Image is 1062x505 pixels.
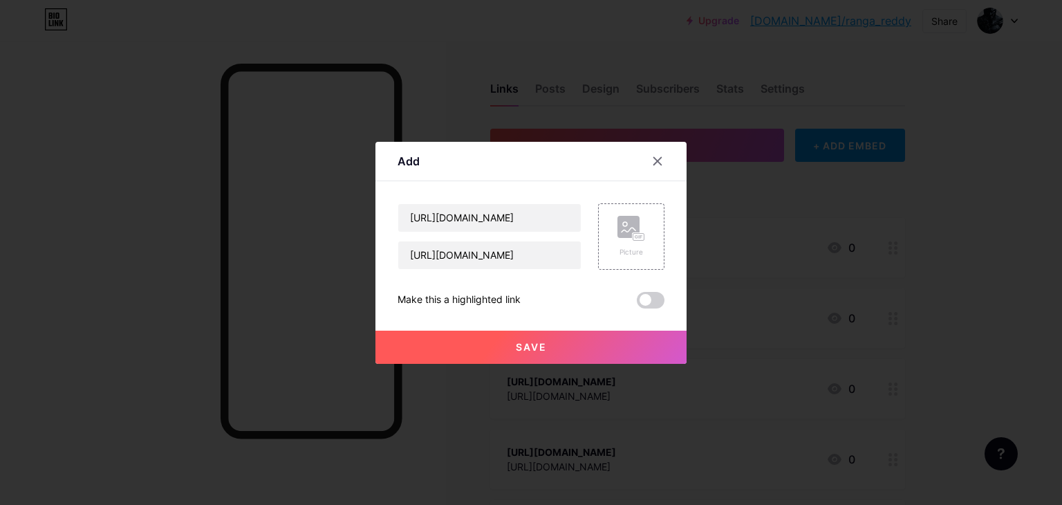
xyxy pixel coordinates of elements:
span: Save [516,341,547,353]
div: Make this a highlighted link [398,292,521,309]
input: URL [398,241,581,269]
button: Save [375,331,687,364]
div: Picture [617,247,645,257]
div: Add [398,153,420,169]
input: Title [398,204,581,232]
